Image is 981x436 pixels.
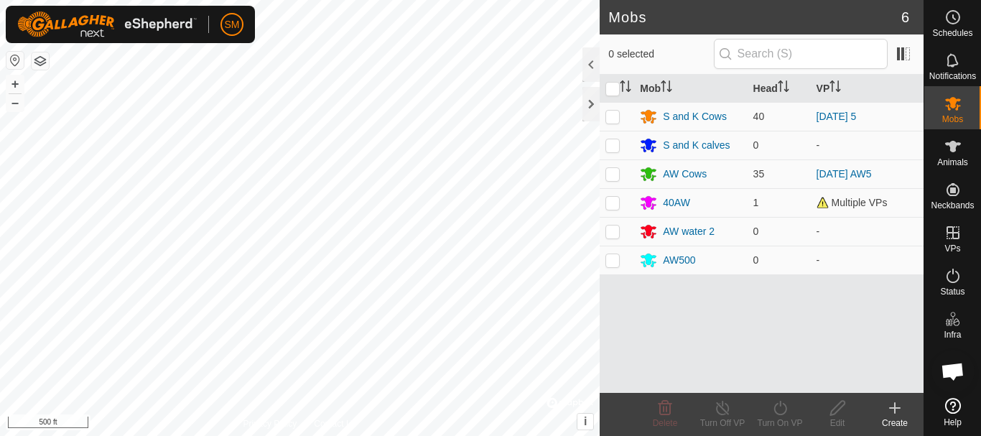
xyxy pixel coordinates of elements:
[17,11,197,37] img: Gallagher Logo
[817,168,872,180] a: [DATE] AW5
[753,254,759,266] span: 0
[829,83,841,94] p-sorticon: Activate to sort
[753,226,759,237] span: 0
[661,83,672,94] p-sorticon: Activate to sort
[584,415,587,427] span: i
[817,111,857,122] a: [DATE] 5
[6,75,24,93] button: +
[866,417,924,430] div: Create
[929,72,976,80] span: Notifications
[753,197,759,208] span: 1
[243,417,297,430] a: Privacy Policy
[608,9,901,26] h2: Mobs
[577,414,593,430] button: i
[694,417,751,430] div: Turn Off VP
[942,115,963,124] span: Mobs
[753,139,759,151] span: 0
[811,75,924,103] th: VP
[663,109,727,124] div: S and K Cows
[944,244,960,253] span: VPs
[620,83,631,94] p-sorticon: Activate to sort
[811,246,924,274] td: -
[663,195,690,210] div: 40AW
[901,6,909,28] span: 6
[931,201,974,210] span: Neckbands
[931,350,975,393] div: Open chat
[924,392,981,432] a: Help
[314,417,356,430] a: Contact Us
[811,131,924,159] td: -
[753,111,765,122] span: 40
[817,197,888,208] span: Multiple VPs
[225,17,240,32] span: SM
[811,217,924,246] td: -
[937,158,968,167] span: Animals
[778,83,789,94] p-sorticon: Activate to sort
[608,47,713,62] span: 0 selected
[634,75,747,103] th: Mob
[932,29,972,37] span: Schedules
[663,167,707,182] div: AW Cows
[714,39,888,69] input: Search (S)
[32,52,49,70] button: Map Layers
[6,52,24,69] button: Reset Map
[751,417,809,430] div: Turn On VP
[6,94,24,111] button: –
[748,75,811,103] th: Head
[663,253,695,268] div: AW500
[753,168,765,180] span: 35
[663,224,715,239] div: AW water 2
[944,330,961,339] span: Infra
[809,417,866,430] div: Edit
[940,287,964,296] span: Status
[653,418,678,428] span: Delete
[944,418,962,427] span: Help
[663,138,730,153] div: S and K calves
